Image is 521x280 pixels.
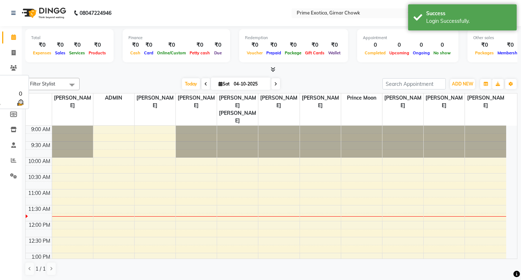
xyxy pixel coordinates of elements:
[53,50,67,55] span: Sales
[212,41,224,49] div: ₹0
[245,50,264,55] span: Voucher
[67,50,87,55] span: Services
[188,41,212,49] div: ₹0
[188,50,212,55] span: Petty cash
[155,50,188,55] span: Online/Custom
[363,41,387,49] div: 0
[426,17,511,25] div: Login Successfully.
[245,41,264,49] div: ₹0
[382,93,423,110] span: [PERSON_NAME]
[87,41,108,49] div: ₹0
[128,41,142,49] div: ₹0
[432,41,453,49] div: 0
[341,93,382,103] span: Prince moon
[35,265,46,273] span: 1 / 1
[16,89,25,98] div: 0
[387,41,411,49] div: 0
[411,50,432,55] span: Ongoing
[387,50,411,55] span: Upcoming
[326,41,342,49] div: ₹0
[452,81,473,87] span: ADD NEW
[67,41,87,49] div: ₹0
[31,50,53,55] span: Expenses
[128,35,224,41] div: Finance
[31,35,108,41] div: Total
[27,158,52,165] div: 10:00 AM
[258,93,299,110] span: [PERSON_NAME]
[432,50,453,55] span: No show
[212,50,224,55] span: Due
[27,221,52,229] div: 12:00 PM
[27,205,52,213] div: 11:30 AM
[80,3,111,23] b: 08047224946
[473,41,496,49] div: ₹0
[300,93,341,110] span: [PERSON_NAME]
[27,174,52,181] div: 10:30 AM
[27,237,52,245] div: 12:30 PM
[283,41,303,49] div: ₹0
[142,50,155,55] span: Card
[135,93,175,110] span: [PERSON_NAME]
[176,93,217,110] span: [PERSON_NAME]
[30,253,52,261] div: 1:00 PM
[473,50,496,55] span: Packages
[53,41,67,49] div: ₹0
[155,41,188,49] div: ₹0
[232,79,268,89] input: 2025-10-04
[326,50,342,55] span: Wallet
[30,126,52,133] div: 9:00 AM
[245,35,342,41] div: Redemption
[27,189,52,197] div: 11:00 AM
[303,41,326,49] div: ₹0
[182,78,200,89] span: Today
[30,142,52,149] div: 9:30 AM
[217,81,232,87] span: Sat
[303,50,326,55] span: Gift Cards
[426,10,511,17] div: Success
[264,41,283,49] div: ₹0
[142,41,155,49] div: ₹0
[382,78,446,89] input: Search Appointment
[450,79,475,89] button: ADD NEW
[363,50,387,55] span: Completed
[264,50,283,55] span: Prepaid
[52,93,93,110] span: [PERSON_NAME]
[18,3,68,23] img: logo
[30,81,55,87] span: Filter Stylist
[363,35,453,41] div: Appointment
[31,41,53,49] div: ₹0
[93,93,134,103] span: ADMIN
[128,50,142,55] span: Cash
[217,93,258,125] span: [PERSON_NAME] [PERSON_NAME]
[411,41,432,49] div: 0
[87,50,108,55] span: Products
[424,93,465,110] span: [PERSON_NAME]
[283,50,303,55] span: Package
[16,98,25,107] img: wait_time.png
[465,93,506,110] span: [PERSON_NAME]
